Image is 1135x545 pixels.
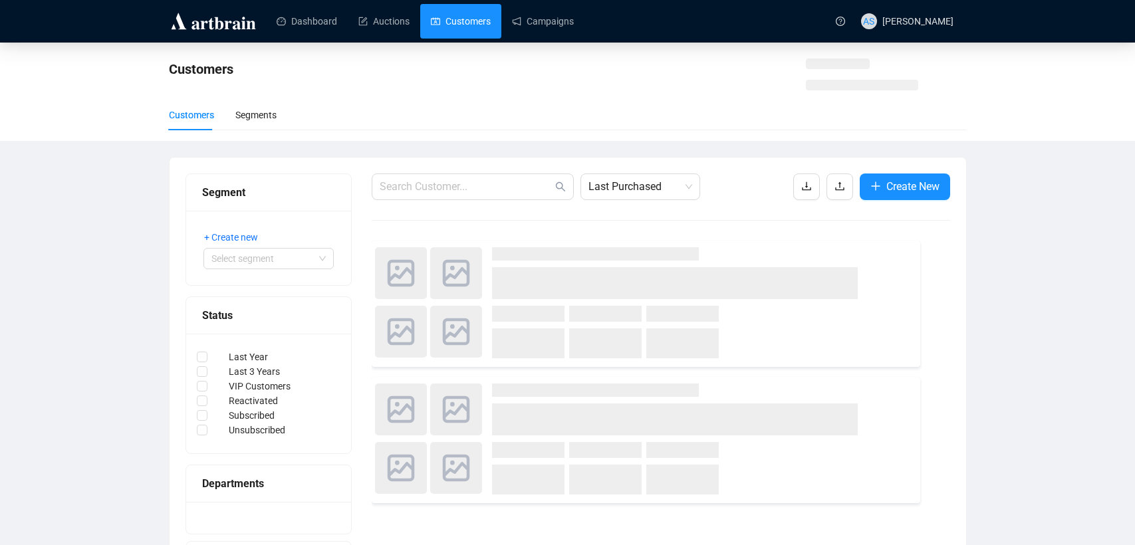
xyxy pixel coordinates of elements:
span: Customers [169,61,233,77]
img: photo.svg [375,247,427,299]
span: AS [863,14,874,29]
img: photo.svg [430,383,482,435]
img: photo.svg [430,442,482,494]
div: Departments [202,475,335,492]
span: download [801,181,812,191]
span: Last Purchased [588,174,692,199]
img: logo [169,11,258,32]
img: photo.svg [430,247,482,299]
div: Status [202,307,335,324]
span: Last Year [207,350,273,364]
div: Customers [169,108,214,122]
span: VIP Customers [207,379,296,393]
img: photo.svg [375,442,427,494]
img: photo.svg [430,306,482,358]
a: Auctions [358,4,410,39]
button: + Create new [203,227,269,248]
a: Campaigns [512,4,574,39]
span: Create New [886,178,940,195]
div: Segments [235,108,277,122]
img: photo.svg [375,306,427,358]
span: search [555,181,566,192]
img: photo.svg [375,383,427,435]
a: Dashboard [277,4,337,39]
span: Unsubscribed [207,423,291,437]
button: Create New [860,173,950,200]
span: plus [870,181,881,191]
div: Segment [202,184,335,201]
span: upload [834,181,845,191]
a: Customers [431,4,491,39]
span: [PERSON_NAME] [882,16,953,27]
span: question-circle [836,17,845,26]
span: Subscribed [207,408,280,423]
span: Reactivated [207,393,283,408]
span: Last 3 Years [207,364,285,379]
input: Search Customer... [380,179,553,195]
span: + Create new [204,230,258,245]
